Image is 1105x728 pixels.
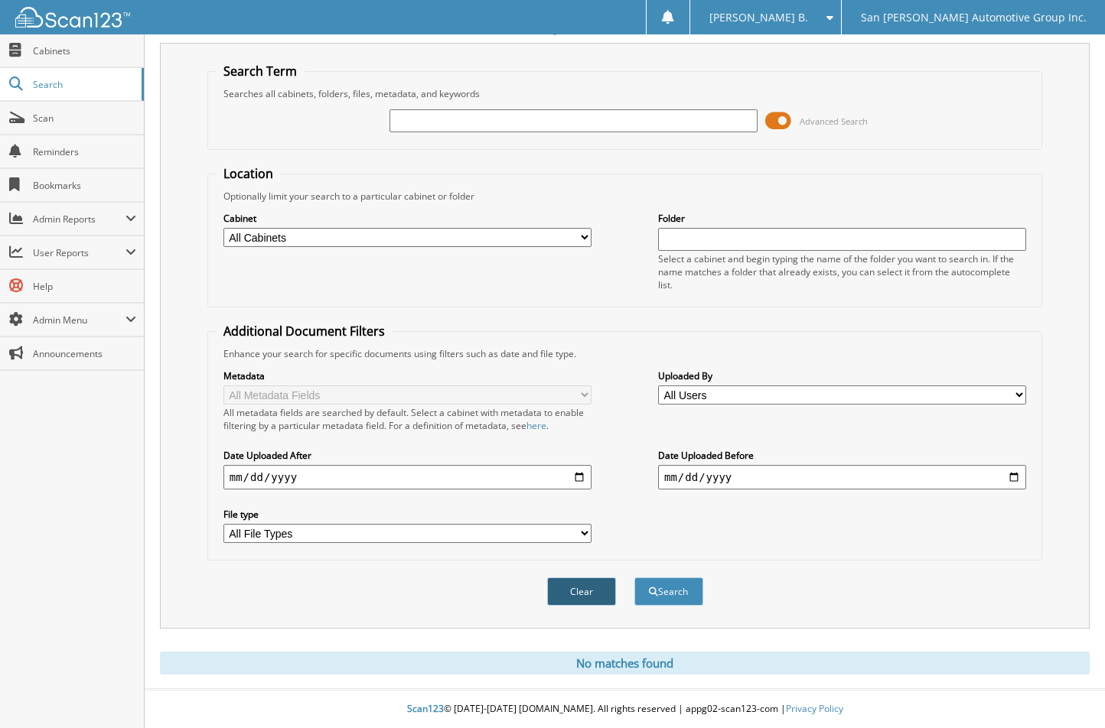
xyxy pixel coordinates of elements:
div: No matches found [160,652,1090,674]
iframe: Chat Widget [1028,655,1105,728]
a: Privacy Policy [786,702,843,715]
label: File type [223,508,592,521]
span: Cabinets [33,44,136,57]
span: Search [33,78,134,91]
img: scan123-logo-white.svg [15,7,130,28]
div: Searches all cabinets, folders, files, metadata, and keywords [216,87,1035,100]
span: Scan123 [407,702,444,715]
span: Help [33,280,136,293]
input: start [223,465,592,489]
label: Uploaded By [658,369,1026,382]
span: Scan [33,112,136,125]
span: Admin Reports [33,213,125,226]
span: San [PERSON_NAME] Automotive Group Inc. [861,13,1087,22]
span: Advanced Search [800,115,868,127]
span: [PERSON_NAME] B. [709,13,808,22]
button: Clear [547,577,616,606]
legend: Search Term [216,63,305,80]
button: Search [634,577,703,606]
legend: Additional Document Filters [216,323,393,340]
div: All metadata fields are searched by default. Select a cabinet with metadata to enable filtering b... [223,406,592,432]
span: Reminders [33,145,136,158]
div: Select a cabinet and begin typing the name of the folder you want to search in. If the name match... [658,252,1026,291]
label: Folder [658,212,1026,225]
div: Optionally limit your search to a particular cabinet or folder [216,190,1035,203]
div: Enhance your search for specific documents using filters such as date and file type. [216,347,1035,360]
label: Metadata [223,369,592,382]
span: Bookmarks [33,179,136,192]
label: Cabinet [223,212,592,225]
a: here [526,419,546,432]
label: Date Uploaded Before [658,449,1026,462]
span: Announcements [33,347,136,360]
label: Date Uploaded After [223,449,592,462]
div: © [DATE]-[DATE] [DOMAIN_NAME]. All rights reserved | appg02-scan123-com | [145,691,1105,728]
span: User Reports [33,246,125,259]
span: Admin Menu [33,314,125,327]
input: end [658,465,1026,489]
legend: Location [216,165,281,182]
